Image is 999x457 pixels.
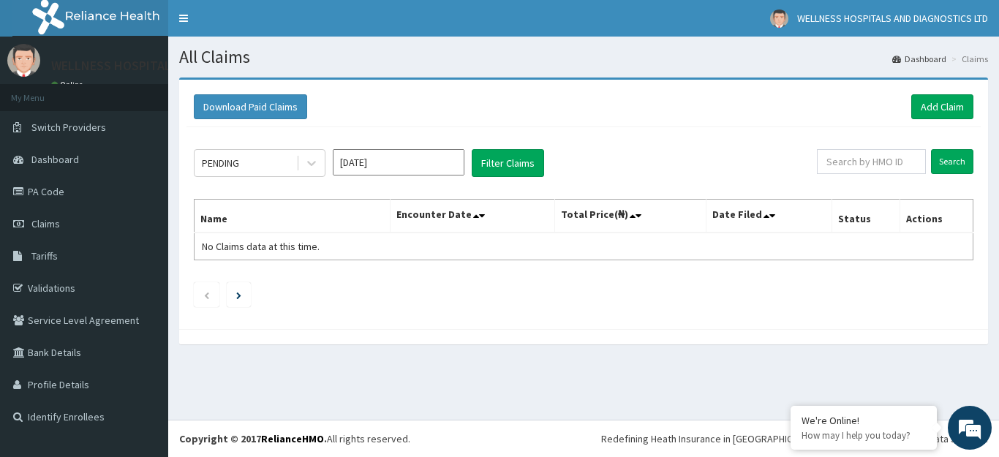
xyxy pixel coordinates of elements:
[802,414,926,427] div: We're Online!
[261,432,324,445] a: RelianceHMO
[168,420,999,457] footer: All rights reserved.
[31,249,58,263] span: Tariffs
[333,149,464,175] input: Select Month and Year
[770,10,788,28] img: User Image
[195,200,391,233] th: Name
[817,149,926,174] input: Search by HMO ID
[51,59,311,72] p: WELLNESS HOSPITALS AND DIAGNOSTICS LTD
[202,240,320,253] span: No Claims data at this time.
[203,288,210,301] a: Previous page
[51,80,86,90] a: Online
[706,200,832,233] th: Date Filed
[179,48,988,67] h1: All Claims
[601,431,988,446] div: Redefining Heath Insurance in [GEOGRAPHIC_DATA] using Telemedicine and Data Science!
[948,53,988,65] li: Claims
[202,156,239,170] div: PENDING
[7,44,40,77] img: User Image
[931,149,973,174] input: Search
[31,153,79,166] span: Dashboard
[31,121,106,134] span: Switch Providers
[236,288,241,301] a: Next page
[554,200,706,233] th: Total Price(₦)
[797,12,988,25] span: WELLNESS HOSPITALS AND DIAGNOSTICS LTD
[179,432,327,445] strong: Copyright © 2017 .
[892,53,946,65] a: Dashboard
[194,94,307,119] button: Download Paid Claims
[31,217,60,230] span: Claims
[900,200,973,233] th: Actions
[832,200,900,233] th: Status
[391,200,554,233] th: Encounter Date
[911,94,973,119] a: Add Claim
[472,149,544,177] button: Filter Claims
[802,429,926,442] p: How may I help you today?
